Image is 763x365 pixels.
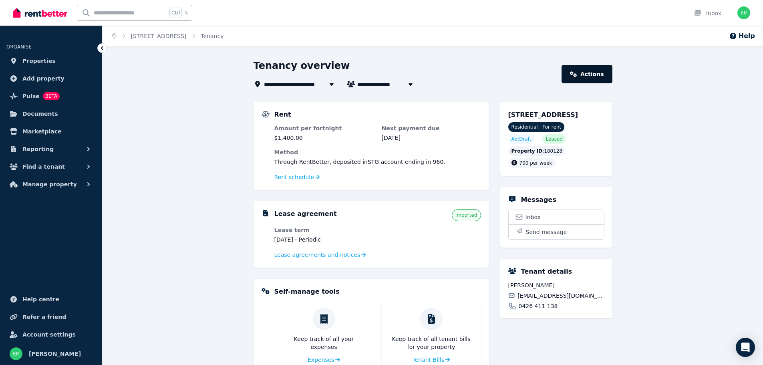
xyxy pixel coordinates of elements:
a: Documents [6,106,96,122]
dt: Amount per fortnight [274,124,374,132]
div: Inbox [693,9,721,17]
span: Inbox [525,213,541,221]
span: Help centre [22,294,59,304]
h5: Tenant details [521,267,572,276]
img: Erica Roberts [10,347,22,360]
span: [PERSON_NAME] [29,349,81,359]
span: Lease agreements and notices [274,251,360,259]
a: Tenant Bills [413,356,450,364]
button: Help [729,31,755,41]
a: PulseBETA [6,88,96,104]
span: k [185,10,188,16]
span: Ctrl [169,8,182,18]
a: Actions [562,65,612,83]
div: Open Intercom Messenger [736,338,755,357]
a: Inbox [509,210,604,224]
span: Properties [22,56,56,66]
span: Tenant Bills [413,356,445,364]
a: Account settings [6,327,96,343]
span: Reporting [22,144,54,154]
a: [STREET_ADDRESS] [131,33,187,39]
span: Imported [455,212,477,218]
h5: Messages [521,195,556,205]
div: : 180128 [508,146,566,156]
span: Rent schedule [274,173,314,181]
span: Refer a friend [22,312,66,322]
span: Residential | For rent [508,122,565,132]
span: BETA [43,92,60,100]
a: Expenses [308,356,340,364]
img: Erica Roberts [737,6,750,19]
button: Find a tenant [6,159,96,175]
a: Marketplace [6,123,96,139]
p: Keep track of all your expenses [281,335,367,351]
span: Find a tenant [22,162,65,171]
span: Documents [22,109,58,119]
button: Manage property [6,176,96,192]
dt: Next payment due [382,124,481,132]
dt: Lease term [274,226,374,234]
p: Keep track of all tenant bills for your property [388,335,475,351]
span: Leased [546,136,562,142]
h5: Self-manage tools [274,287,340,296]
span: Tenancy [201,32,223,40]
span: Manage property [22,179,77,189]
h5: Rent [274,110,291,119]
img: Rental Payments [262,111,270,117]
a: Help centre [6,291,96,307]
span: 700 per week [519,160,552,166]
dd: [DATE] [382,134,481,142]
span: [STREET_ADDRESS] [508,111,578,119]
span: Marketplace [22,127,61,136]
span: ORGANISE [6,44,32,50]
span: Ad: Draft [511,136,531,142]
span: Expenses [308,356,334,364]
img: RentBetter [13,7,67,19]
span: 0426 411 138 [519,302,558,310]
h1: Tenancy overview [254,59,350,72]
dd: [DATE] - Periodic [274,236,374,244]
dt: Method [274,148,481,156]
a: Refer a friend [6,309,96,325]
button: Reporting [6,141,96,157]
a: Add property [6,71,96,87]
button: Send message [509,224,604,239]
a: Properties [6,53,96,69]
span: Account settings [22,330,76,339]
a: Rent schedule [274,173,320,181]
dd: $1,400.00 [274,134,374,142]
a: Lease agreements and notices [274,251,366,259]
h5: Lease agreement [274,209,337,219]
span: Through RentBetter , deposited in STG account ending in 960 . [274,159,445,165]
span: Add property [22,74,64,83]
span: Send message [526,228,567,236]
nav: Breadcrumb [103,26,233,46]
span: Property ID [511,148,543,154]
span: [EMAIL_ADDRESS][DOMAIN_NAME] [517,292,604,300]
span: [PERSON_NAME] [508,281,604,289]
span: Pulse [22,91,40,101]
